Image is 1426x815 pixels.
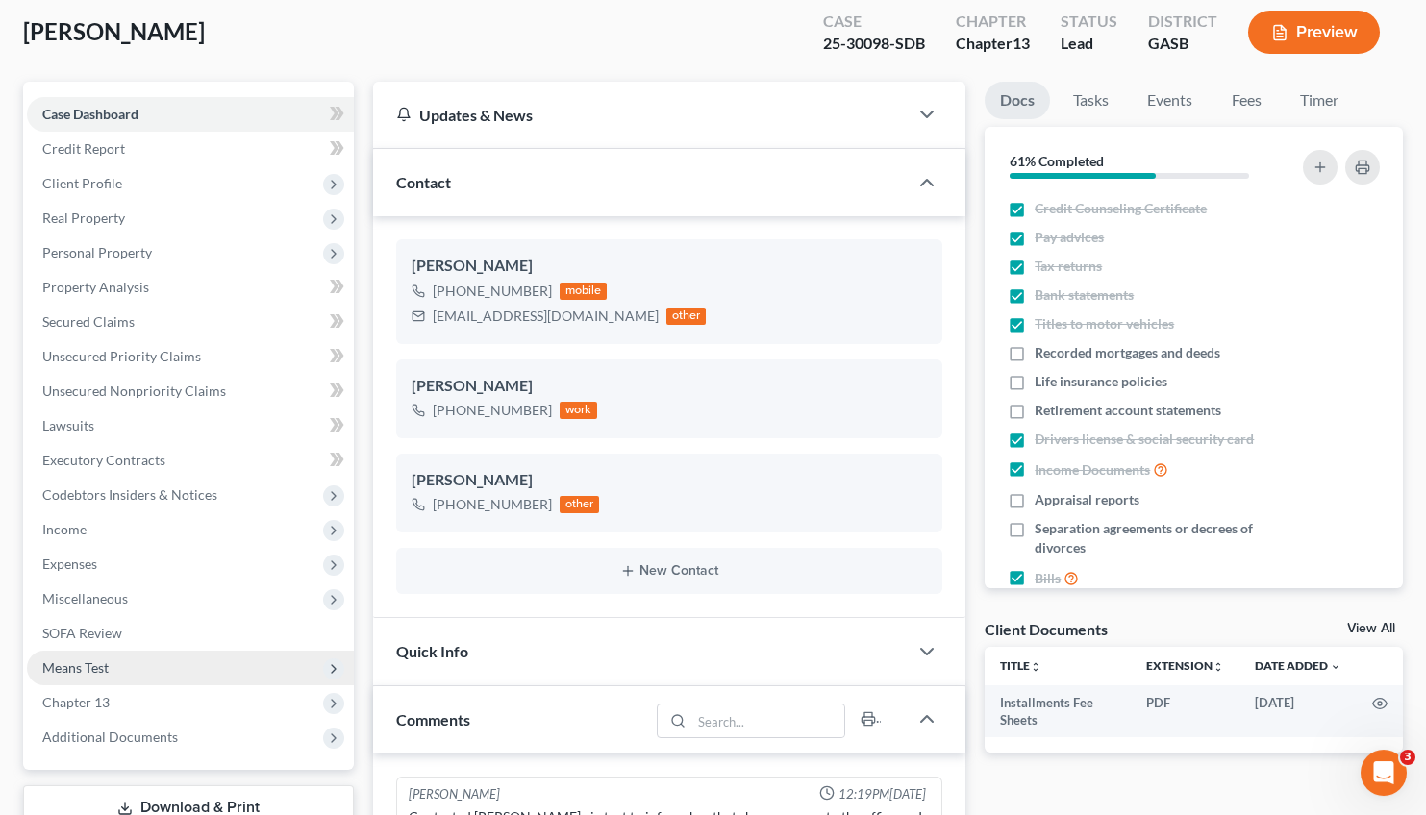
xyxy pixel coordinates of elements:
div: mobile [560,283,608,300]
a: SOFA Review [27,616,354,651]
span: Chapter 13 [42,694,110,710]
span: Miscellaneous [42,590,128,606]
span: Bills [1035,569,1061,588]
a: Date Added expand_more [1255,658,1341,673]
span: Means Test [42,659,109,676]
div: [PHONE_NUMBER] [433,282,552,301]
span: Pay advices [1035,228,1104,247]
div: Client Documents [985,619,1108,639]
div: other [666,308,707,325]
i: expand_more [1330,661,1341,673]
div: [PERSON_NAME] [412,375,928,398]
a: Events [1132,82,1208,119]
div: 25-30098-SDB [823,33,925,55]
a: Tasks [1058,82,1124,119]
td: PDF [1131,685,1239,738]
div: [PHONE_NUMBER] [433,495,552,514]
a: Unsecured Nonpriority Claims [27,374,354,408]
span: Separation agreements or decrees of divorces [1035,519,1282,557]
span: Executory Contracts [42,452,165,468]
a: Extensionunfold_more [1146,658,1224,673]
div: [EMAIL_ADDRESS][DOMAIN_NAME] [433,307,659,326]
div: [PERSON_NAME] [412,255,928,278]
a: Timer [1285,82,1354,119]
span: Comments [396,710,470,729]
i: unfold_more [1030,661,1041,673]
a: View All [1347,622,1395,635]
span: Property Analysis [42,279,149,295]
span: Titles to motor vehicles [1035,314,1174,333]
span: Secured Claims [42,313,135,330]
div: Chapter [956,33,1030,55]
span: 3 [1400,750,1415,765]
a: Case Dashboard [27,97,354,132]
button: Preview [1248,11,1380,54]
a: Property Analysis [27,270,354,305]
span: 12:19PM[DATE] [838,785,926,803]
span: Credit Report [42,140,125,157]
strong: 61% Completed [1010,153,1104,169]
span: Tax returns [1035,257,1102,276]
span: Case Dashboard [42,106,138,122]
a: Executory Contracts [27,443,354,478]
span: Retirement account statements [1035,401,1221,420]
div: Updates & News [396,105,886,125]
span: 13 [1013,34,1030,52]
div: work [560,402,598,419]
span: Life insurance policies [1035,372,1167,391]
div: other [560,496,600,513]
span: Quick Info [396,642,468,660]
a: Unsecured Priority Claims [27,339,354,374]
a: Docs [985,82,1050,119]
a: Titleunfold_more [1000,658,1041,673]
input: Search... [692,704,845,737]
div: Chapter [956,11,1030,33]
td: [DATE] [1239,685,1357,738]
span: Unsecured Priority Claims [42,348,201,364]
span: Real Property [42,210,125,226]
td: Installments Fee Sheets [985,685,1131,738]
span: Appraisal reports [1035,490,1139,509]
i: unfold_more [1213,661,1224,673]
div: [PHONE_NUMBER] [433,401,552,420]
iframe: Intercom live chat [1361,750,1407,796]
span: Income Documents [1035,460,1150,480]
span: Income [42,521,87,537]
span: Lawsuits [42,417,94,433]
a: Credit Report [27,132,354,166]
span: Additional Documents [42,729,178,745]
div: Lead [1061,33,1117,55]
span: Drivers license & social security card [1035,430,1254,449]
div: [PERSON_NAME] [409,785,500,803]
a: Fees [1215,82,1277,119]
span: Unsecured Nonpriority Claims [42,383,226,399]
button: New Contact [412,563,928,579]
span: SOFA Review [42,625,122,641]
span: Credit Counseling Certificate [1035,199,1207,218]
span: Codebtors Insiders & Notices [42,486,217,503]
span: Contact [396,173,451,191]
span: Expenses [42,556,97,572]
div: [PERSON_NAME] [412,469,928,492]
div: Case [823,11,925,33]
div: Status [1061,11,1117,33]
span: Client Profile [42,175,122,191]
a: Secured Claims [27,305,354,339]
a: Lawsuits [27,408,354,443]
div: District [1148,11,1217,33]
span: Personal Property [42,244,152,260]
span: Recorded mortgages and deeds [1035,343,1220,362]
span: [PERSON_NAME] [23,17,205,45]
div: GASB [1148,33,1217,55]
span: Bank statements [1035,285,1134,305]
